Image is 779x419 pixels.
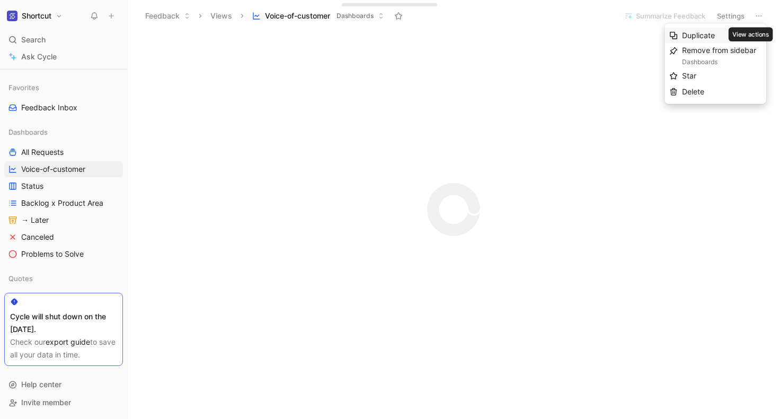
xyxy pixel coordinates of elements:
div: Check our to save all your data in time. [10,336,117,361]
button: Voice-of-customerDashboards [247,8,389,24]
span: Quotes [8,273,33,284]
div: Quotes [4,270,123,290]
button: ShortcutShortcut [4,8,65,23]
span: Status [21,181,43,191]
span: Invite member [21,398,71,407]
h1: Shortcut [22,11,51,21]
a: Canceled [4,229,123,245]
div: DashboardsAll RequestsVoice-of-customerStatusBacklog x Product Area→ LaterCanceledProblems to Solve [4,124,123,262]
span: Help center [21,380,61,389]
div: Favorites [4,80,123,95]
div: Invite member [4,395,123,411]
span: Feedback Inbox [21,102,77,113]
div: Dashboards [682,57,762,67]
div: Search [4,32,123,48]
span: Star [682,71,696,80]
button: Summarize Feedback [619,8,710,23]
div: Cycle will shut down on the [DATE]. [10,310,117,336]
span: Voice-of-customer [265,11,330,21]
a: All Requests [4,144,123,160]
span: Delete [682,87,704,96]
a: Backlog x Product Area [4,195,123,211]
a: Problems to Solve [4,246,123,262]
a: Ask Cycle [4,49,123,65]
img: Shortcut [7,11,17,21]
div: View actions [729,28,773,42]
span: Search [21,33,46,46]
span: All Requests [21,147,64,158]
span: Voice-of-customer [21,164,85,174]
button: Feedback [140,8,195,24]
span: Dashboards [8,127,48,137]
span: Ask Cycle [21,50,57,63]
a: → Later [4,212,123,228]
span: Favorites [8,82,39,93]
button: Views [206,8,237,24]
div: Help center [4,377,123,392]
div: Dashboards [4,124,123,140]
span: → Later [21,215,49,225]
span: Canceled [21,232,54,242]
span: Dashboards [337,11,374,21]
div: Quotes [4,270,123,286]
span: Backlog x Product Area [21,198,103,208]
a: Voice-of-customer [4,161,123,177]
span: Duplicate [682,31,715,40]
span: Problems to Solve [21,249,84,259]
button: Settings [712,8,749,23]
a: Feedback Inbox [4,100,123,116]
div: Remove from sidebar [682,44,762,67]
a: Status [4,178,123,194]
a: export guide [46,337,90,346]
